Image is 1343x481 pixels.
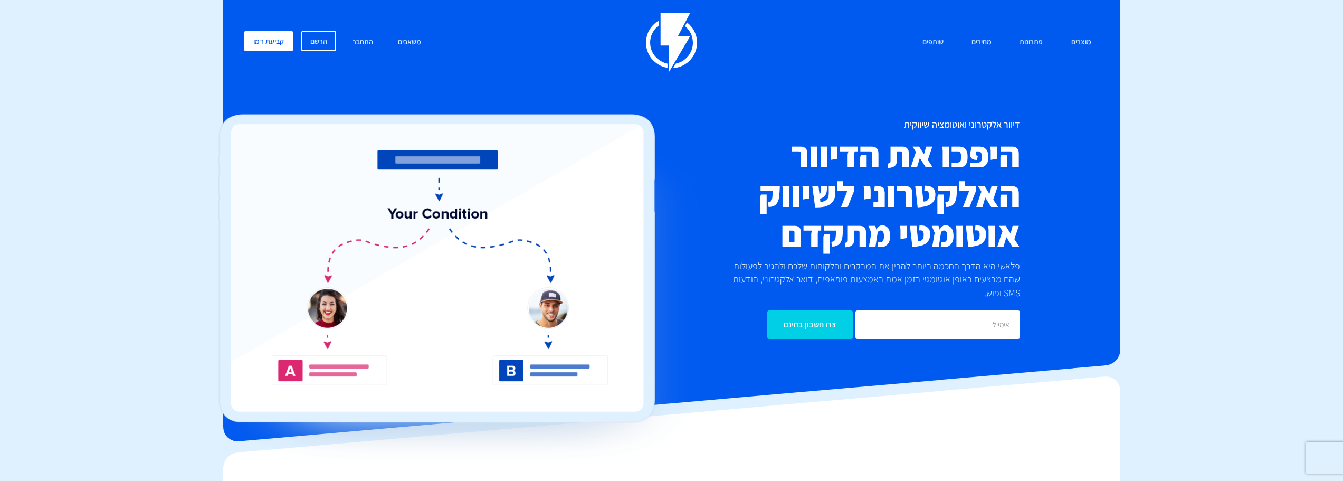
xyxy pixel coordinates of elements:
[767,310,853,339] input: צרו חשבון בחינם
[1012,31,1051,54] a: פתרונות
[301,31,336,51] a: הרשם
[390,31,429,54] a: משאבים
[715,259,1020,300] p: פלאשי היא הדרך החכמה ביותר להבין את המבקרים והלקוחות שלכם ולהגיב לפעולות שהם מבצעים באופן אוטומטי...
[915,31,951,54] a: שותפים
[964,31,999,54] a: מחירים
[244,31,293,51] a: קביעת דמו
[855,310,1020,339] input: אימייל
[608,119,1020,130] h1: דיוור אלקטרוני ואוטומציה שיווקית
[1063,31,1099,54] a: מוצרים
[608,135,1020,253] h2: היפכו את הדיוור האלקטרוני לשיווק אוטומטי מתקדם
[345,31,381,54] a: התחבר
